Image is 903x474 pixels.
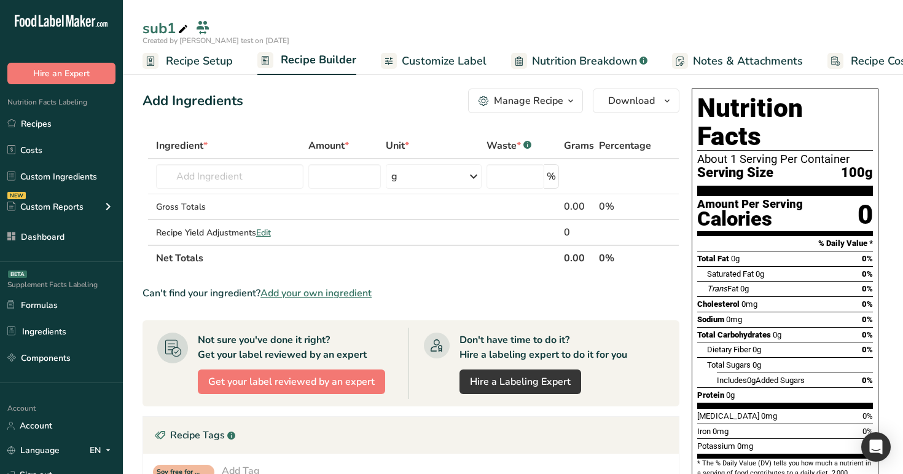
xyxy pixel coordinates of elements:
a: Customize Label [381,47,487,75]
div: 0 [564,225,594,240]
a: Hire a Labeling Expert [459,369,581,394]
span: Serving Size [697,165,773,181]
span: 0mg [726,315,742,324]
div: Don't have time to do it? Hire a labeling expert to do it for you [459,333,627,362]
button: Download [593,89,679,113]
span: 0g [752,345,761,354]
h1: Nutrition Facts [697,94,873,151]
span: 0% [862,345,873,354]
span: Unit [386,138,409,153]
span: Add your own ingredient [260,286,372,301]
span: 0% [862,315,873,324]
div: About 1 Serving Per Container [697,153,873,165]
a: Recipe Builder [257,46,356,76]
div: EN [90,443,115,458]
span: Edit [256,227,271,239]
div: g [391,169,397,184]
span: Recipe Builder [281,52,356,68]
span: Ingredient [156,138,208,153]
th: 0.00 [561,245,596,271]
div: 0.00 [564,199,594,214]
div: 0% [599,199,651,214]
div: Not sure you've done it right? Get your label reviewed by an expert [198,333,367,362]
section: % Daily Value * [697,236,873,251]
span: 0% [862,254,873,263]
span: Grams [564,138,594,153]
span: 0% [862,427,873,436]
span: Fat [707,284,738,293]
span: 0g [747,376,756,385]
span: 0% [862,299,873,309]
a: Recipe Setup [143,47,233,75]
span: 0g [756,269,764,278]
div: Amount Per Serving [697,199,803,210]
a: Nutrition Breakdown [511,47,647,75]
a: Language [7,440,60,461]
div: Can't find your ingredient? [143,286,679,301]
span: Cholesterol [697,299,740,309]
span: 0g [731,254,740,263]
div: BETA [8,271,27,278]
button: Manage Recipe [468,89,583,113]
i: Trans [707,284,727,293]
span: 0% [862,376,873,385]
span: [MEDICAL_DATA] [697,411,759,421]
button: Hire an Expert [7,63,115,84]
div: Recipe Yield Adjustments [156,226,304,239]
div: Recipe Tags [143,417,679,454]
span: Nutrition Breakdown [532,53,637,69]
span: 0mg [713,427,729,436]
span: Sodium [697,315,724,324]
span: Customize Label [402,53,487,69]
span: 0mg [761,411,777,421]
input: Add Ingredient [156,164,304,189]
span: 0% [862,269,873,278]
a: Notes & Attachments [672,47,803,75]
span: 0% [862,284,873,293]
span: Iron [697,427,711,436]
div: Calories [697,210,803,228]
span: Download [608,93,655,108]
div: Waste [487,138,531,153]
span: Percentage [599,138,651,153]
th: Net Totals [154,245,562,271]
div: Custom Reports [7,200,84,213]
span: Saturated Fat [707,269,754,278]
div: Gross Totals [156,200,304,213]
span: Total Sugars [707,360,751,369]
span: 100g [841,165,873,181]
span: 0g [773,330,781,339]
span: Total Carbohydrates [697,330,771,339]
div: 0 [858,199,873,231]
span: 0g [726,390,735,400]
div: Manage Recipe [494,93,563,108]
span: Total Fat [697,254,729,263]
button: Get your label reviewed by an expert [198,369,385,394]
div: NEW [7,192,26,199]
span: 0g [740,284,749,293]
th: 0% [596,245,654,271]
div: sub1 [143,17,190,39]
span: 0% [862,330,873,339]
span: Protein [697,390,724,400]
span: Created by [PERSON_NAME] test on [DATE] [143,36,289,45]
div: Add Ingredients [143,91,243,111]
span: 0% [862,411,873,421]
span: Includes Added Sugars [717,376,805,385]
span: Notes & Attachments [693,53,803,69]
span: Recipe Setup [166,53,233,69]
div: Open Intercom Messenger [861,432,891,462]
span: Dietary Fiber [707,345,751,354]
span: 0g [752,360,761,369]
span: 0mg [737,441,753,451]
span: 0mg [741,299,757,309]
span: Get your label reviewed by an expert [208,374,375,389]
span: Amount [308,138,349,153]
span: Potassium [697,441,735,451]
